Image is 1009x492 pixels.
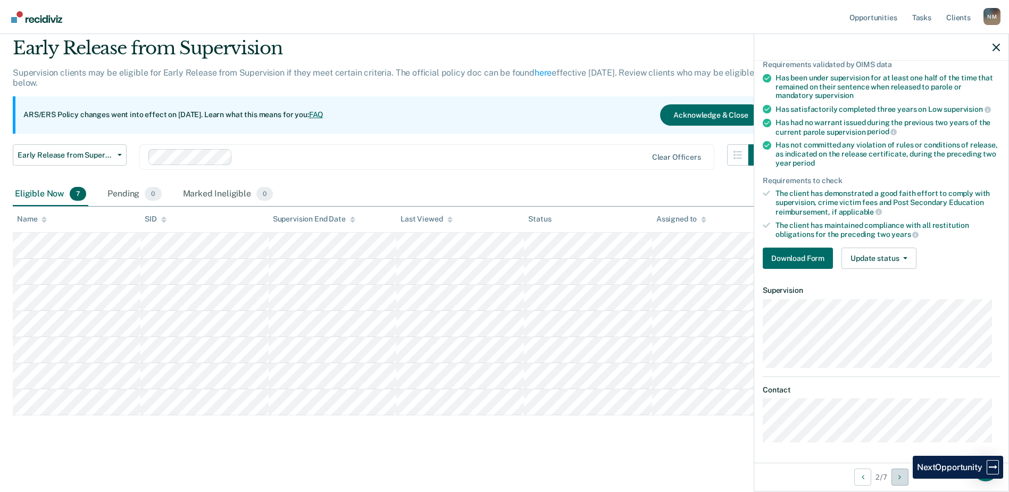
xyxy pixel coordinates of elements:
div: Has been under supervision for at least one half of the time that remained on their sentence when... [775,73,1000,100]
span: years [891,230,919,239]
button: Profile dropdown button [983,8,1000,25]
div: Marked Ineligible [181,183,276,206]
a: Navigate to form link [763,248,837,269]
div: Status [528,215,551,224]
div: Assigned to [656,215,706,224]
div: Has not committed any violation of rules or conditions of release, as indicated on the release ce... [775,141,1000,167]
span: 7 [70,187,86,201]
div: Pending [105,183,163,206]
button: Update status [841,248,916,269]
a: here [535,68,552,78]
div: Has had no warrant issued during the previous two years of the current parole supervision [775,118,1000,136]
p: ARS/ERS Policy changes went into effect on [DATE]. Learn what this means for you: [23,110,323,120]
button: Next Opportunity [891,469,908,486]
div: Has satisfactorily completed three years on Low [775,104,1000,114]
div: SID [145,215,166,224]
span: supervision [944,105,990,113]
span: period [867,127,897,136]
div: 2 / 7 [754,463,1008,491]
div: Last Viewed [401,215,452,224]
div: Eligible Now [13,183,88,206]
p: Supervision clients may be eligible for Early Release from Supervision if they meet certain crite... [13,68,754,88]
img: Recidiviz [11,11,62,23]
dt: Contact [763,386,1000,395]
span: Early Release from Supervision [18,151,113,160]
div: Early Release from Supervision [13,37,770,68]
div: N M [983,8,1000,25]
span: supervision [815,91,854,100]
div: Name [17,215,47,224]
span: 0 [256,187,273,201]
div: Clear officers [652,153,701,162]
div: The client has demonstrated a good faith effort to comply with supervision, crime victim fees and... [775,189,1000,216]
span: period [793,159,814,167]
div: The client has maintained compliance with all restitution obligations for the preceding two [775,221,1000,239]
button: Previous Opportunity [854,469,871,486]
span: 0 [145,187,161,201]
dt: Supervision [763,286,1000,295]
span: applicable [839,208,882,216]
button: Acknowledge & Close [660,104,761,126]
div: Open Intercom Messenger [973,456,998,481]
button: Download Form [763,248,833,269]
div: Requirements to check [763,176,1000,185]
div: Supervision End Date [273,215,355,224]
div: Requirements validated by OIMS data [763,60,1000,69]
a: FAQ [309,110,324,119]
